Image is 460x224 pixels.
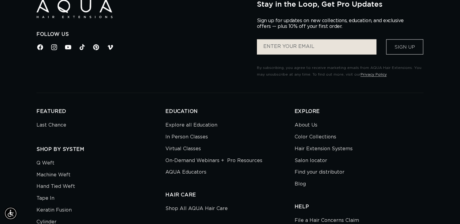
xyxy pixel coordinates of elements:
[165,192,294,198] h2: HAIR CARE
[165,204,228,215] a: Shop All AQUA Hair Care
[295,178,306,190] a: Blog
[4,207,17,220] div: Accessibility Menu
[165,131,208,143] a: In Person Classes
[36,192,54,204] a: Tape In
[165,143,201,155] a: Virtual Classes
[36,146,165,153] h2: SHOP BY SYSTEM
[165,166,206,178] a: AQUA Educators
[36,169,71,181] a: Machine Weft
[295,204,424,210] h2: HELP
[295,143,353,155] a: Hair Extension Systems
[36,108,165,115] h2: FEATURED
[165,155,262,167] a: On-Demand Webinars + Pro Resources
[165,108,294,115] h2: EDUCATION
[295,121,317,131] a: About Us
[36,181,75,192] a: Hand Tied Weft
[386,39,423,55] button: Sign Up
[36,159,54,169] a: Q Weft
[36,204,72,216] a: Keratin Fusion
[257,65,424,78] p: By subscribing, you agree to receive marketing emails from AQUA Hair Extensions. You may unsubscr...
[257,39,376,55] input: ENTER YOUR EMAIL
[295,155,327,167] a: Salon locator
[295,166,344,178] a: Find your distributor
[295,131,336,143] a: Color Collections
[36,31,247,38] h2: Follow Us
[36,121,66,131] a: Last Chance
[165,121,217,131] a: Explore all Education
[295,108,424,115] h2: EXPLORE
[257,18,409,29] p: Sign up for updates on new collections, education, and exclusive offers — plus 10% off your first...
[360,73,386,76] a: Privacy Policy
